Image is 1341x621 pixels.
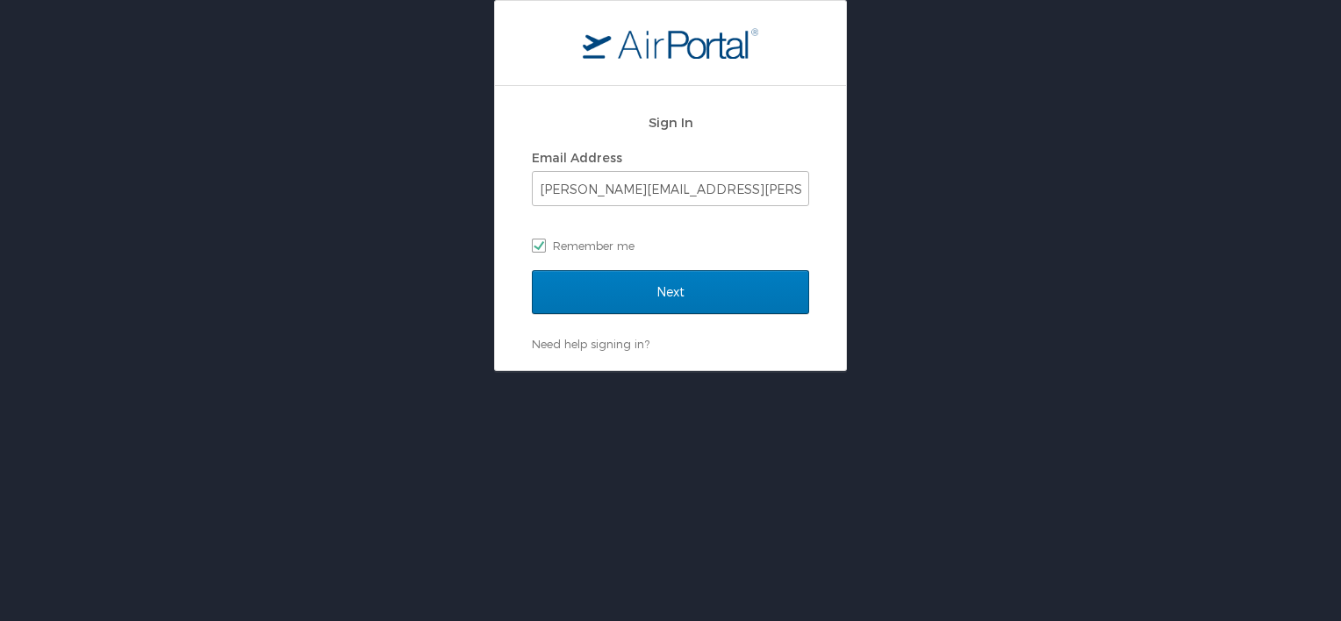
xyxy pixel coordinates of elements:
label: Remember me [532,232,809,259]
img: logo [583,27,758,59]
h2: Sign In [532,112,809,132]
input: Next [532,270,809,314]
a: Need help signing in? [532,337,649,351]
label: Email Address [532,150,622,165]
